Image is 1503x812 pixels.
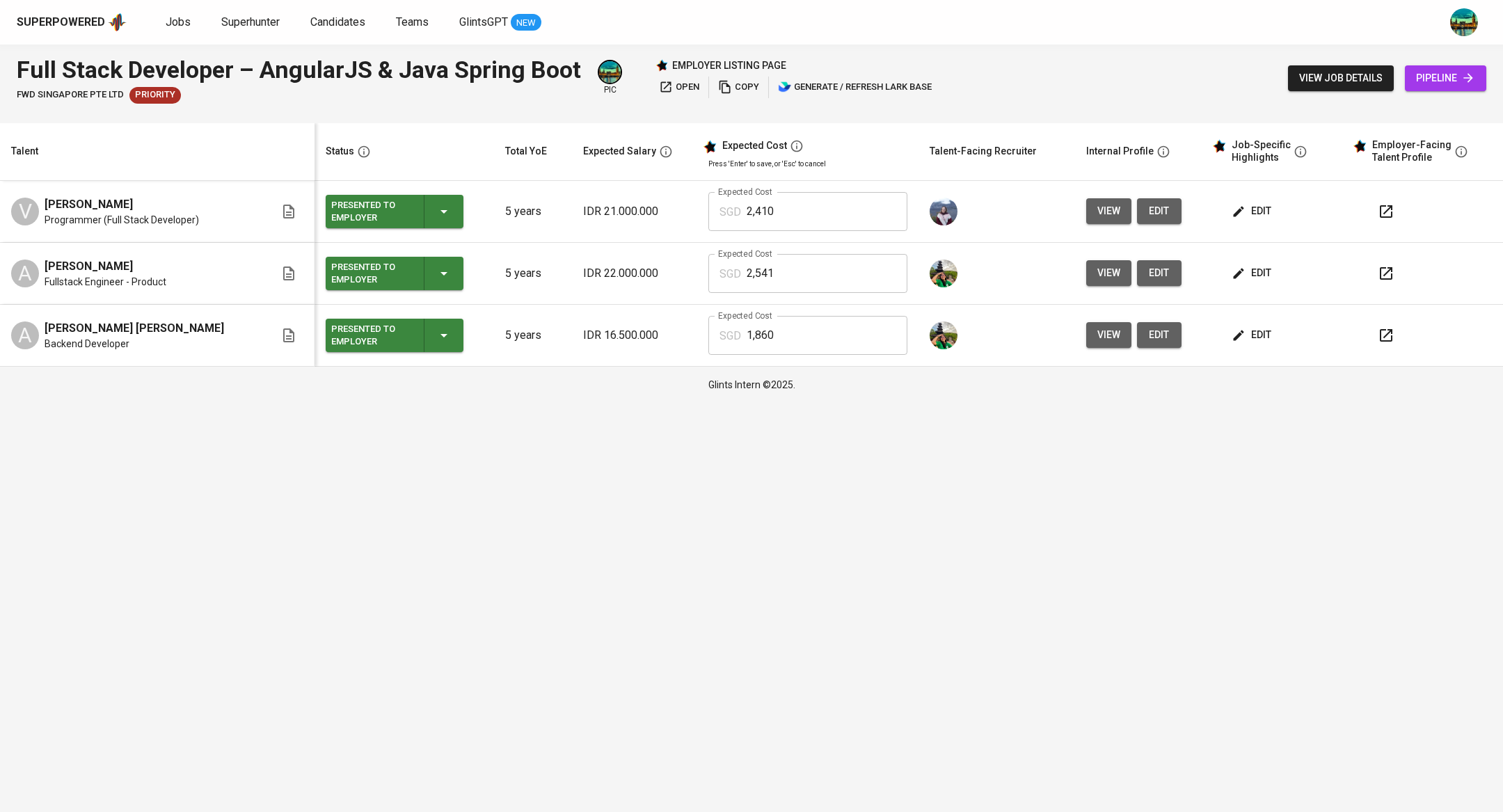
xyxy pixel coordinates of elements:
button: copy [715,77,763,98]
img: eva@glints.com [930,260,957,287]
span: edit [1148,202,1170,220]
button: view [1086,198,1131,224]
p: IDR 16.500.000 [583,327,686,344]
span: Fullstack Engineer - Product [45,275,166,289]
p: employer listing page [672,58,786,72]
img: glints_star.svg [1212,139,1226,153]
img: a5d44b89-0c59-4c54-99d0-a63b29d42bd3.jpg [1450,8,1478,36]
p: SGD [719,204,741,221]
a: Teams [396,14,431,31]
div: Expected Cost [722,140,787,152]
div: Presented to Employer [331,320,413,351]
button: view [1086,260,1131,286]
p: IDR 22.000.000 [583,265,686,282]
span: [PERSON_NAME] [PERSON_NAME] [45,320,224,337]
button: edit [1137,322,1182,348]
div: Internal Profile [1086,143,1154,160]
span: open [659,79,699,95]
img: glints_star.svg [1353,139,1367,153]
p: SGD [719,328,741,344]
p: IDR 21.000.000 [583,203,686,220]
div: Total YoE [505,143,547,160]
span: view [1097,264,1120,282]
span: view [1097,202,1120,220]
button: view job details [1288,65,1394,91]
button: open [655,77,703,98]
a: Candidates [310,14,368,31]
img: a5d44b89-0c59-4c54-99d0-a63b29d42bd3.jpg [599,61,621,83]
a: pipeline [1405,65,1486,91]
div: Talent [11,143,38,160]
p: 5 years [505,203,561,220]
span: edit [1148,326,1170,344]
a: Superhunter [221,14,283,31]
div: A [11,260,39,287]
span: edit [1234,202,1271,220]
button: Presented to Employer [326,195,463,228]
p: Press 'Enter' to save, or 'Esc' to cancel [708,159,907,169]
span: generate / refresh lark base [778,79,932,95]
div: Employer-Facing Talent Profile [1372,139,1452,164]
div: Talent-Facing Recruiter [930,143,1037,160]
span: pipeline [1416,70,1475,87]
img: app logo [108,12,127,33]
span: edit [1148,264,1170,282]
button: edit [1229,198,1277,224]
div: Job-Specific Highlights [1232,139,1291,164]
span: GlintsGPT [459,15,508,29]
a: Jobs [166,14,193,31]
span: Jobs [166,15,191,29]
button: Presented to Employer [326,319,463,352]
a: GlintsGPT NEW [459,14,541,31]
span: Teams [396,15,429,29]
span: Programmer (Full Stack Developer) [45,213,199,227]
div: Full Stack Developer – AngularJS & Java Spring Boot [17,53,581,87]
span: Priority [129,88,181,102]
div: Expected Salary [583,143,656,160]
span: Superhunter [221,15,280,29]
img: eva@glints.com [930,321,957,349]
span: view job details [1299,70,1383,87]
div: pic [598,60,622,96]
span: FWD Singapore Pte Ltd [17,88,124,102]
p: 5 years [505,327,561,344]
div: Presented to Employer [331,258,413,289]
div: Superpowered [17,15,105,31]
span: Backend Developer [45,337,129,351]
span: [PERSON_NAME] [45,196,133,213]
span: NEW [511,16,541,30]
button: Presented to Employer [326,257,463,290]
span: copy [718,79,759,95]
div: New Job received from Demand Team [129,87,181,104]
p: SGD [719,266,741,282]
button: edit [1229,260,1277,286]
div: A [11,321,39,349]
button: view [1086,322,1131,348]
span: edit [1234,326,1271,344]
span: [PERSON_NAME] [45,258,133,275]
img: christine.raharja@glints.com [930,198,957,225]
span: view [1097,326,1120,344]
img: Glints Star [655,59,668,72]
span: edit [1234,264,1271,282]
button: edit [1229,322,1277,348]
img: glints_star.svg [703,140,717,154]
button: edit [1137,198,1182,224]
button: edit [1137,260,1182,286]
span: Candidates [310,15,365,29]
img: lark [778,80,792,94]
a: Superpoweredapp logo [17,12,127,33]
div: V [11,198,39,225]
p: 5 years [505,265,561,282]
div: Presented to Employer [331,196,413,227]
button: lark generate / refresh lark base [774,77,935,98]
div: Status [326,143,354,160]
